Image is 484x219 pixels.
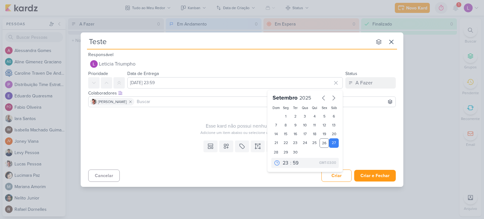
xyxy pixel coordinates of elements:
[291,130,300,138] div: 16
[273,106,280,111] div: Dom
[330,106,337,111] div: Sáb
[88,130,400,135] div: Adicione um item abaixo ou selecione um template
[291,112,300,121] div: 2
[329,121,339,130] div: 13
[99,60,135,68] span: Leticia Triumpho
[282,106,290,111] div: Seg
[310,121,320,130] div: 11
[290,159,291,167] div: :
[88,90,396,96] div: Colaboradores
[291,121,300,130] div: 9
[281,148,291,157] div: 29
[320,138,329,148] div: 26
[281,121,291,130] div: 8
[302,106,309,111] div: Qua
[88,122,400,130] div: Esse kard não possui nenhum item
[127,77,343,89] input: Select a date
[88,71,108,76] label: Prioridade
[310,130,320,138] div: 18
[320,121,329,130] div: 12
[311,106,318,111] div: Qui
[88,52,113,57] label: Responsável
[281,130,291,138] div: 15
[310,138,320,148] div: 25
[273,94,297,101] span: Setembro
[292,106,299,111] div: Ter
[271,130,281,138] div: 14
[98,99,127,105] span: [PERSON_NAME]
[90,60,98,68] img: Leticia Triumpho
[310,112,320,121] div: 4
[300,112,310,121] div: 3
[88,170,120,182] button: Cancelar
[135,98,394,106] input: Buscar
[271,138,281,148] div: 21
[320,112,329,121] div: 5
[90,99,97,105] img: Lucas Pessoa
[345,77,396,89] button: A Fazer
[345,71,357,76] label: Status
[329,112,339,121] div: 6
[271,121,281,130] div: 7
[300,138,310,148] div: 24
[329,130,339,138] div: 20
[300,121,310,130] div: 10
[281,112,291,121] div: 1
[321,170,352,182] button: Criar
[300,130,310,138] div: 17
[321,106,328,111] div: Sex
[299,95,311,101] span: 2025
[281,138,291,148] div: 22
[88,58,396,70] button: Leticia Triumpho
[355,79,372,87] div: A Fazer
[354,170,396,182] button: Criar e Fechar
[291,138,300,148] div: 23
[319,160,336,165] div: GMT-03:00
[87,36,372,48] input: Kard Sem Título
[291,148,300,157] div: 30
[127,71,159,76] label: Data de Entrega
[329,138,339,148] div: 27
[271,148,281,157] div: 28
[320,130,329,138] div: 19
